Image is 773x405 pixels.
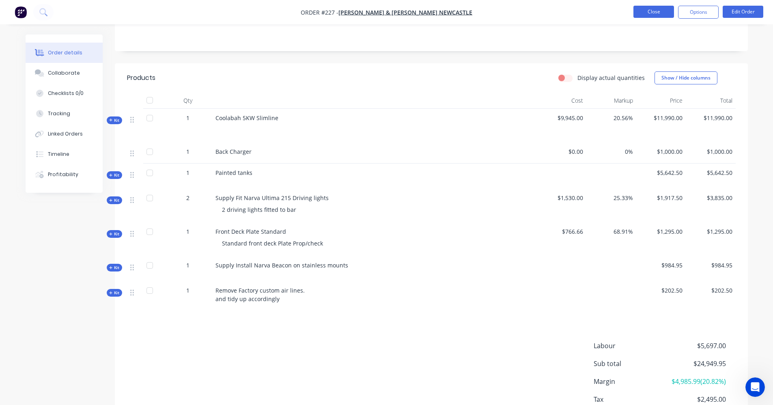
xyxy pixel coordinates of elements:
span: Standard front deck Plate Prop/check [222,239,323,247]
button: Timeline [26,144,103,164]
button: Edit Order [723,6,763,18]
div: Timeline [48,151,69,158]
button: Tracking [26,103,103,124]
span: $24,949.95 [665,359,726,368]
span: Tax [594,394,666,404]
span: $11,990.00 [689,114,732,122]
div: Price [636,93,686,109]
div: Kit [107,289,122,297]
span: Order #227 - [301,9,338,16]
label: Display actual quantities [577,73,645,82]
span: $1,530.00 [540,194,584,202]
button: Profitability [26,164,103,185]
div: Kit [107,264,122,271]
span: $202.50 [689,286,732,295]
button: Collaborate [26,63,103,83]
span: $1,295.00 [689,227,732,236]
span: $5,697.00 [665,341,726,351]
span: 20.56% [590,114,633,122]
span: Kit [109,290,120,296]
span: 0% [590,147,633,156]
span: $5,642.50 [640,168,683,177]
span: $202.50 [640,286,683,295]
span: Back Charger [215,148,252,155]
div: Tracking [48,110,70,117]
span: Kit [109,231,120,237]
span: $984.95 [689,261,732,269]
a: [PERSON_NAME] & [PERSON_NAME] Newcastle [338,9,472,16]
span: $3,835.00 [689,194,732,202]
div: Kit [107,230,122,238]
span: Sub total [594,359,666,368]
div: Collaborate [48,69,80,77]
span: 2 [186,194,189,202]
span: $5,642.50 [689,168,732,177]
div: Kit [107,116,122,124]
span: 1 [186,227,189,236]
span: $766.66 [540,227,584,236]
span: Remove Factory custom air lines. and tidy up accordingly [215,287,305,303]
span: $0.00 [540,147,584,156]
span: $9,945.00 [540,114,584,122]
span: $2,495.00 [665,394,726,404]
span: Margin [594,377,666,386]
button: Options [678,6,719,19]
div: Checklists 0/0 [48,90,84,97]
span: Painted tanks [215,169,252,177]
div: Linked Orders [48,130,83,138]
span: 1 [186,168,189,177]
button: Checklists 0/0 [26,83,103,103]
span: Coolabah 5KW Slimline [215,114,278,122]
div: Total [686,93,736,109]
button: Order details [26,43,103,63]
span: Kit [109,117,120,123]
div: Close [142,4,157,18]
button: Show / Hide columns [655,71,717,84]
div: Markup [586,93,636,109]
div: Kit [107,171,122,179]
span: Supply Fit Narva Ultima 215 Driving lights [215,194,329,202]
span: 1 [186,147,189,156]
div: Profitability [48,171,78,178]
span: Kit [109,172,120,178]
span: Front Deck Plate Standard [215,228,286,235]
span: 1 [186,114,189,122]
span: Labour [594,341,666,351]
button: Linked Orders [26,124,103,144]
div: Cost [537,93,587,109]
span: $4,985.99 ( 20.82 %) [665,377,726,386]
span: 1 [186,261,189,269]
span: $1,917.50 [640,194,683,202]
span: $984.95 [640,261,683,269]
span: 68.91% [590,227,633,236]
button: Close [633,6,674,18]
span: $11,990.00 [640,114,683,122]
button: go back [5,3,21,19]
img: Factory [15,6,27,18]
div: Order details [48,49,82,56]
span: Kit [109,197,120,203]
div: Kit [107,196,122,204]
span: 25.33% [590,194,633,202]
div: Qty [164,93,212,109]
span: $1,000.00 [689,147,732,156]
span: $1,000.00 [640,147,683,156]
span: 1 [186,286,189,295]
span: 2 driving lights fitted to bar [222,206,296,213]
span: $1,295.00 [640,227,683,236]
iframe: Intercom live chat [745,377,765,397]
span: Kit [109,265,120,271]
span: Supply Install Narva Beacon on stainless mounts [215,261,348,269]
div: Products [127,73,155,83]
